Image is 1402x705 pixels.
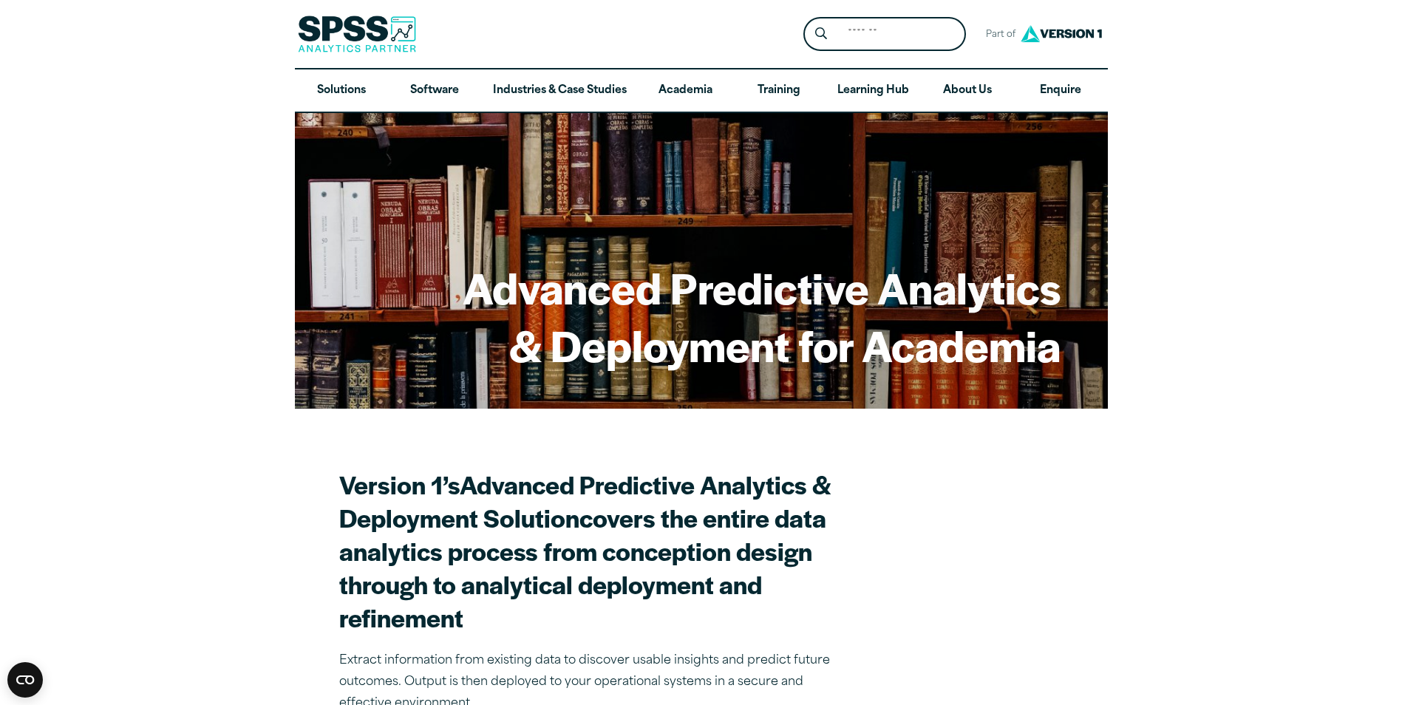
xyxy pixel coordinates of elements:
svg: Search magnifying glass icon [815,27,827,40]
a: Training [732,69,825,112]
h1: Advanced Predictive Analytics & Deployment for Academia [463,259,1061,373]
a: Software [388,69,481,112]
button: Search magnifying glass icon [807,21,834,48]
span: Part of [978,24,1017,46]
a: Industries & Case Studies [481,69,639,112]
button: Open CMP widget [7,662,43,698]
h2: Version 1’s covers the entire data analytics process from conception design through to analytical... [339,468,832,634]
a: Academia [639,69,732,112]
img: Version1 Logo [1017,20,1106,47]
a: About Us [921,69,1014,112]
form: Site Header Search Form [803,17,966,52]
a: Learning Hub [826,69,921,112]
a: Solutions [295,69,388,112]
img: SPSS Analytics Partner [298,16,416,52]
strong: Advanced Predictive Analytics & Deployment Solution [339,466,831,535]
nav: Desktop version of site main menu [295,69,1108,112]
a: Enquire [1014,69,1107,112]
